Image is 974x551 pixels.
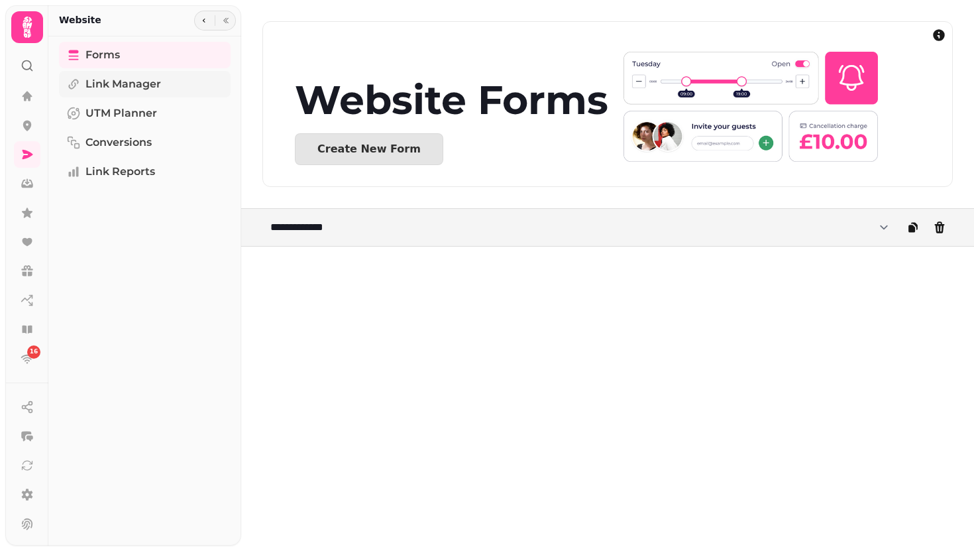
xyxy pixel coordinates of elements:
div: Create New Form [317,144,421,154]
a: Link Manager [59,71,231,97]
div: Website Forms [295,80,623,120]
a: UTM Planner [59,100,231,127]
a: 16 [14,345,40,372]
button: clone [900,214,926,241]
span: 16 [30,347,38,357]
img: header [623,48,878,165]
span: Forms [85,47,120,63]
span: Link Reports [85,164,155,180]
a: Forms [59,42,231,68]
span: UTM Planner [85,105,157,121]
button: Create New Form [295,133,443,165]
h2: Website [59,13,101,27]
nav: Tabs [48,36,241,546]
span: Link Manager [85,76,161,92]
span: Conversions [85,135,152,151]
a: Link Reports [59,158,231,185]
button: delete [926,214,953,241]
a: Conversions [59,129,231,156]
